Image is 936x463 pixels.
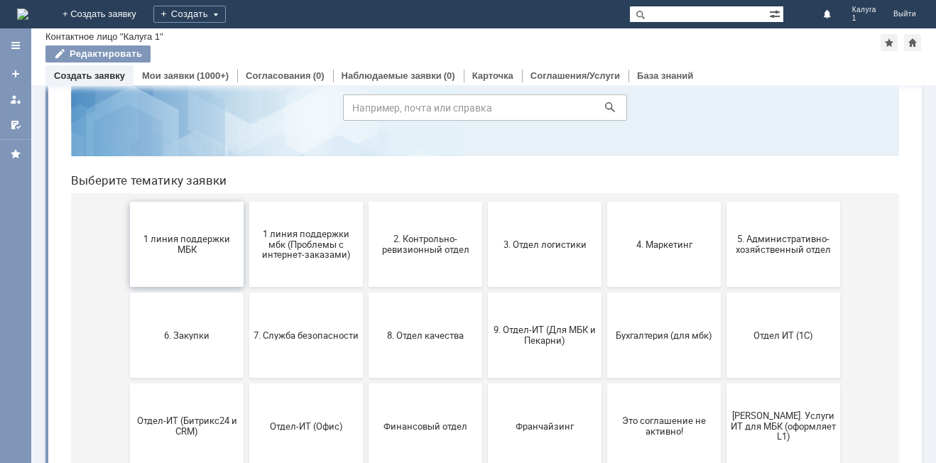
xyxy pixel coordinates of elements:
button: Это соглашение не активно! [548,352,661,437]
span: 5. Административно-хозяйственный отдел [671,202,776,224]
a: Создать заявку [4,62,27,85]
span: Финансовый отдел [313,389,418,400]
button: Отдел ИТ (1С) [667,261,780,347]
div: (0) [313,70,325,81]
span: Франчайзинг [432,389,538,400]
a: Согласования [246,70,311,81]
div: Создать [153,6,226,23]
span: 1 линия поддержки МБК [75,202,180,224]
header: Выберите тематику заявки [11,142,839,156]
span: [PERSON_NAME]. Услуги ИТ для МБК (оформляет L1) [671,378,776,410]
button: [PERSON_NAME]. Услуги ИТ для МБК (оформляет L1) [667,352,780,437]
span: 8. Отдел качества [313,298,418,309]
a: Создать заявку [54,70,125,81]
span: Отдел-ИТ (Битрикс24 и CRM) [75,384,180,405]
button: 5. Административно-хозяйственный отдел [667,170,780,256]
div: Контактное лицо "Калуга 1" [45,31,163,42]
label: Воспользуйтесь поиском [283,35,567,49]
span: 7. Служба безопасности [194,298,299,309]
span: Расширенный поиск [769,6,783,20]
span: 2. Контрольно-ревизионный отдел [313,202,418,224]
span: Отдел ИТ (1С) [671,298,776,309]
span: 3. Отдел логистики [432,207,538,218]
a: Мои согласования [4,114,27,136]
span: Это соглашение не активно! [552,384,657,405]
span: 4. Маркетинг [552,207,657,218]
button: Отдел-ИТ (Офис) [190,352,303,437]
a: Соглашения/Услуги [530,70,620,81]
button: 9. Отдел-ИТ (Для МБК и Пекарни) [428,261,542,347]
img: logo [17,9,28,20]
div: Добавить в избранное [881,34,898,51]
button: 7. Служба безопасности [190,261,303,347]
button: 4. Маркетинг [548,170,661,256]
button: 6. Закупки [70,261,184,347]
span: 1 [852,14,876,23]
button: Бухгалтерия (для мбк) [548,261,661,347]
button: Отдел-ИТ (Битрикс24 и CRM) [70,352,184,437]
div: (0) [444,70,455,81]
a: База знаний [637,70,693,81]
div: Сделать домашней страницей [904,34,921,51]
a: Карточка [472,70,513,81]
div: (1000+) [197,70,229,81]
button: 2. Контрольно-ревизионный отдел [309,170,423,256]
a: Мои заявки [4,88,27,111]
span: 1 линия поддержки мбк (Проблемы с интернет-заказами) [194,197,299,229]
a: Перейти на домашнюю страницу [17,9,28,20]
span: Бухгалтерия (для мбк) [552,298,657,309]
a: Мои заявки [142,70,195,81]
button: 1 линия поддержки МБК [70,170,184,256]
button: Франчайзинг [428,352,542,437]
a: Наблюдаемые заявки [342,70,442,81]
span: Калуга [852,6,876,14]
button: 8. Отдел качества [309,261,423,347]
span: 6. Закупки [75,298,180,309]
span: Отдел-ИТ (Офис) [194,389,299,400]
button: Финансовый отдел [309,352,423,437]
button: 3. Отдел логистики [428,170,542,256]
button: 1 линия поддержки мбк (Проблемы с интернет-заказами) [190,170,303,256]
input: Например, почта или справка [283,63,567,89]
span: 9. Отдел-ИТ (Для МБК и Пекарни) [432,293,538,315]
